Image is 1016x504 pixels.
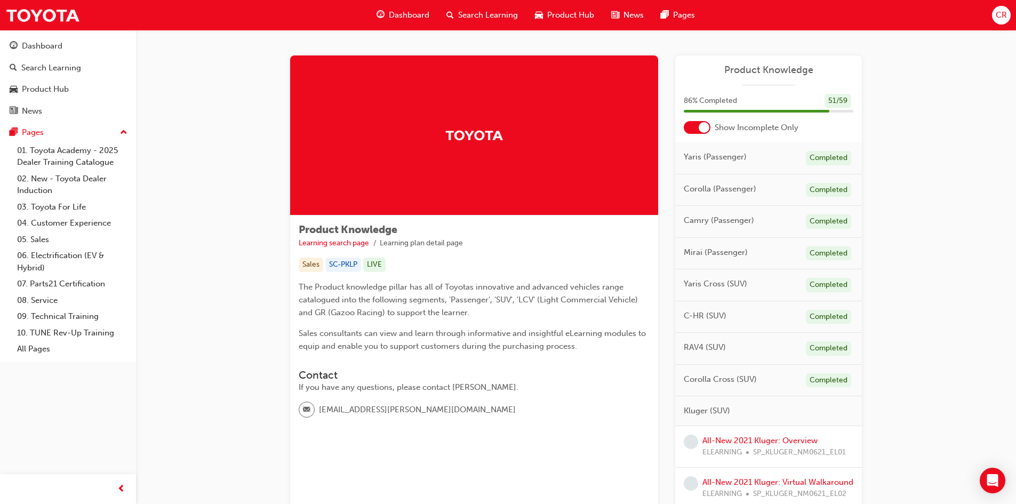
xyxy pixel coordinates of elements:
button: DashboardSearch LearningProduct HubNews [4,34,132,123]
h3: Contact [299,369,650,381]
div: 51 / 59 [825,94,851,108]
a: guage-iconDashboard [368,4,438,26]
a: search-iconSearch Learning [438,4,526,26]
li: Learning plan detail page [380,237,463,250]
span: Corolla (Passenger) [684,183,756,195]
div: Product Hub [22,83,69,95]
a: 03. Toyota For Life [13,199,132,215]
a: 09. Technical Training [13,308,132,325]
div: SC-PKLP [325,258,361,272]
div: Pages [22,126,44,139]
a: Learning search page [299,238,369,247]
div: News [22,105,42,117]
a: 07. Parts21 Certification [13,276,132,292]
span: news-icon [611,9,619,22]
span: SP_KLUGER_NM0621_EL01 [753,446,846,459]
div: Completed [806,341,851,356]
span: The Product knowledge pillar has all of Toyotas innovative and advanced vehicles range catalogued... [299,282,640,317]
span: guage-icon [10,42,18,51]
a: Product Knowledge [684,64,853,76]
span: ELEARNING [702,446,742,459]
div: If you have any questions, please contact [PERSON_NAME]. [299,381,650,394]
button: Pages [4,123,132,142]
span: Mirai (Passenger) [684,246,748,259]
div: Completed [806,151,851,165]
span: Yaris Cross (SUV) [684,278,747,290]
span: pages-icon [661,9,669,22]
span: Product Hub [547,9,594,21]
a: pages-iconPages [652,4,703,26]
span: RAV4 (SUV) [684,341,726,354]
div: Sales [299,258,323,272]
img: Trak [445,126,503,145]
div: LIVE [363,258,386,272]
button: CR [992,6,1011,25]
a: Dashboard [4,36,132,56]
a: 06. Electrification (EV & Hybrid) [13,247,132,276]
div: Dashboard [22,40,62,52]
div: Open Intercom Messenger [980,468,1005,493]
span: news-icon [10,107,18,116]
span: search-icon [10,63,17,73]
span: Kluger (SUV) [684,405,730,417]
span: SP_KLUGER_NM0621_EL02 [753,488,846,500]
div: Completed [806,278,851,292]
span: Yaris (Passenger) [684,151,747,163]
span: car-icon [535,9,543,22]
span: C-HR (SUV) [684,310,726,322]
a: Search Learning [4,58,132,78]
span: Sales consultants can view and learn through informative and insightful eLearning modules to equi... [299,329,648,351]
span: ELEARNING [702,488,742,500]
a: All Pages [13,341,132,357]
a: 01. Toyota Academy - 2025 Dealer Training Catalogue [13,142,132,171]
span: Corolla Cross (SUV) [684,373,757,386]
a: 08. Service [13,292,132,309]
span: prev-icon [117,483,125,496]
span: Dashboard [389,9,429,21]
a: 02. New - Toyota Dealer Induction [13,171,132,199]
span: [EMAIL_ADDRESS][PERSON_NAME][DOMAIN_NAME] [319,404,516,416]
span: pages-icon [10,128,18,138]
span: Search Learning [458,9,518,21]
a: car-iconProduct Hub [526,4,603,26]
span: learningRecordVerb_NONE-icon [684,435,698,449]
span: News [623,9,644,21]
span: Camry (Passenger) [684,214,754,227]
a: 05. Sales [13,231,132,248]
a: 10. TUNE Rev-Up Training [13,325,132,341]
div: Completed [806,246,851,261]
div: Completed [806,373,851,388]
img: Trak [5,3,80,27]
span: learningRecordVerb_NONE-icon [684,476,698,491]
span: up-icon [120,126,127,140]
a: All-New 2021 Kluger: Overview [702,436,818,445]
span: car-icon [10,85,18,94]
div: Completed [806,214,851,229]
a: All-New 2021 Kluger: Virtual Walkaround [702,477,853,487]
div: Completed [806,310,851,324]
a: 04. Customer Experience [13,215,132,231]
span: CR [996,9,1007,21]
div: Search Learning [21,62,81,74]
span: Product Knowledge [299,223,397,236]
span: Show Incomplete Only [715,122,798,134]
span: Pages [673,9,695,21]
span: guage-icon [377,9,385,22]
span: search-icon [446,9,454,22]
div: Completed [806,183,851,197]
a: Product Hub [4,79,132,99]
a: news-iconNews [603,4,652,26]
span: 86 % Completed [684,95,737,107]
a: News [4,101,132,121]
span: email-icon [303,403,310,417]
